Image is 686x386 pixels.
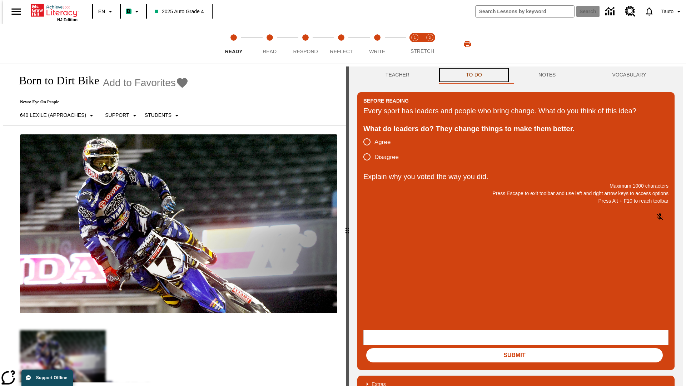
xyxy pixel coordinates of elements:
button: Select Lexile, 640 Lexile (Approaches) [17,109,99,122]
img: Motocross racer James Stewart flies through the air on his dirt bike. [20,134,337,313]
span: Tauto [661,8,673,15]
button: Ready step 1 of 5 [213,24,254,64]
button: VOCABULARY [584,66,675,84]
div: Every sport has leaders and people who bring change. What do you think of this idea? [363,105,668,117]
span: Support Offline [36,375,67,380]
input: search field [476,6,574,17]
span: Reflect [330,49,353,54]
div: What do leaders do? They change things to make them better. [363,123,668,134]
div: poll [363,134,404,164]
text: 2 [429,36,431,39]
button: Language: EN, Select a language [95,5,118,18]
button: Read step 2 of 5 [249,24,290,64]
div: activity [349,66,683,386]
button: Respond step 3 of 5 [285,24,326,64]
a: Data Center [601,2,621,21]
span: NJ Edition [57,18,78,22]
button: TO-DO [438,66,510,84]
h1: Born to Dirt Bike [11,74,99,87]
text: 1 [414,36,416,39]
button: Write step 5 of 5 [357,24,398,64]
button: Teacher [357,66,438,84]
button: Stretch Read step 1 of 2 [404,24,425,64]
button: Select Student [142,109,184,122]
button: Profile/Settings [658,5,686,18]
button: Reflect step 4 of 5 [320,24,362,64]
button: Open side menu [6,1,27,22]
div: Instructional Panel Tabs [357,66,675,84]
h2: Before Reading [363,97,409,105]
span: Add to Favorites [103,77,176,89]
p: News: Eye On People [11,99,189,105]
div: reading [3,66,346,382]
button: Boost Class color is mint green. Change class color [123,5,144,18]
span: Ready [225,49,243,54]
button: Print [456,38,479,50]
p: Press Alt + F10 to reach toolbar [363,197,668,205]
a: Resource Center, Will open in new tab [621,2,640,21]
span: Agree [374,138,391,147]
p: Support [105,112,129,119]
p: 640 Lexile (Approaches) [20,112,86,119]
button: NOTES [510,66,584,84]
span: STRETCH [411,48,434,54]
span: Respond [293,49,318,54]
button: Support Offline [21,370,73,386]
button: Click to activate and allow voice recognition [651,208,668,226]
span: Disagree [374,153,399,162]
button: Submit [366,348,663,362]
p: Students [145,112,171,119]
button: Scaffolds, Support [102,109,141,122]
button: Add to Favorites - Born to Dirt Bike [103,76,189,89]
span: 2025 Auto Grade 4 [155,8,204,15]
span: Write [369,49,385,54]
div: Press Enter or Spacebar and then press right and left arrow keys to move the slider [346,66,349,386]
span: B [127,7,130,16]
p: Explain why you voted the way you did. [363,171,668,182]
a: Notifications [640,2,658,21]
body: Explain why you voted the way you did. Maximum 1000 characters Press Alt + F10 to reach toolbar P... [3,6,104,12]
div: Home [31,3,78,22]
span: EN [98,8,105,15]
button: Stretch Respond step 2 of 2 [419,24,440,64]
p: Maximum 1000 characters [363,182,668,190]
p: Press Escape to exit toolbar and use left and right arrow keys to access options [363,190,668,197]
span: Read [263,49,277,54]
